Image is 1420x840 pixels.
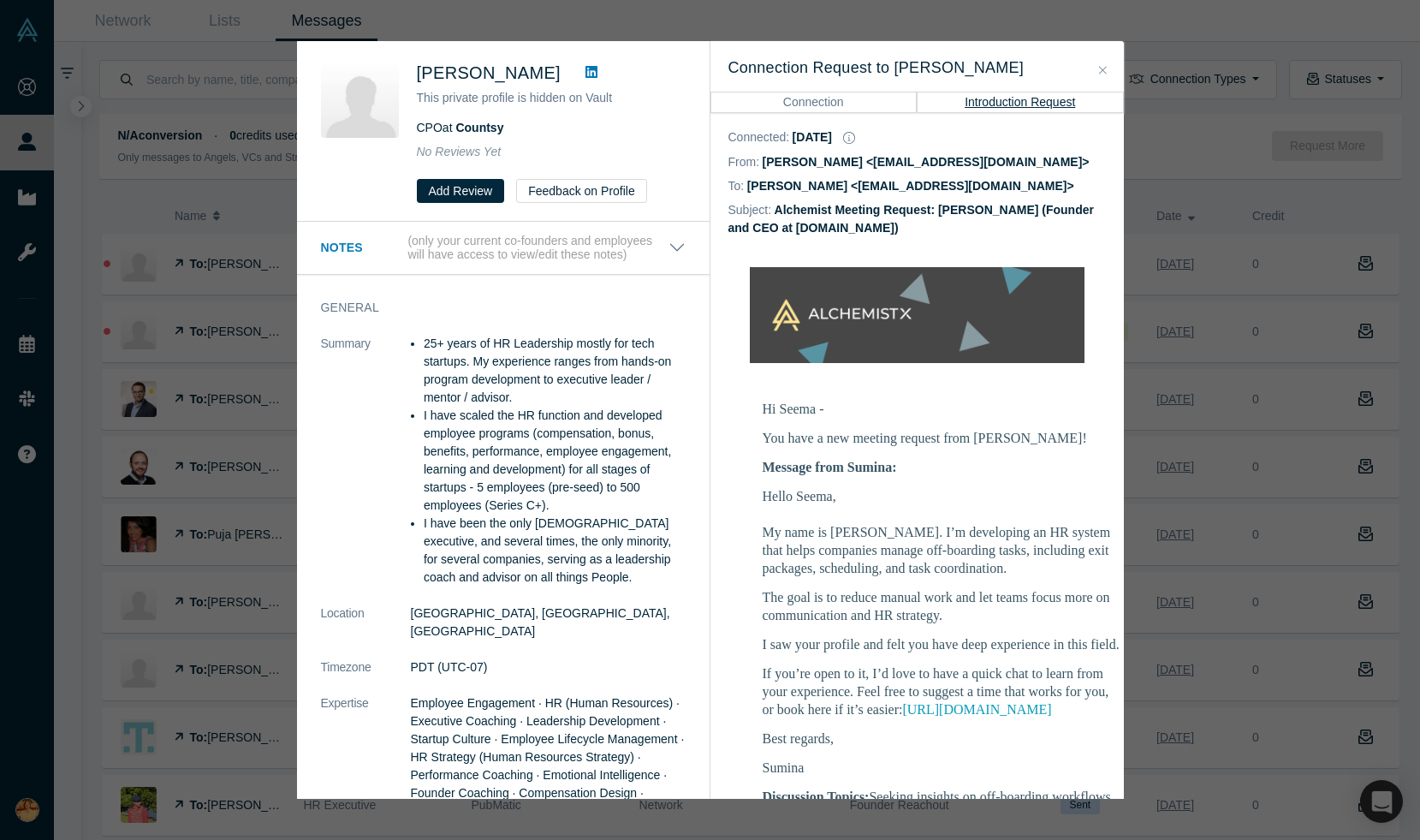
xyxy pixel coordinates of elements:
[763,155,1090,169] dd: [PERSON_NAME] <[EMAIL_ADDRESS][DOMAIN_NAME]>
[424,515,686,587] li: I have been the only [DEMOGRAPHIC_DATA] executive, and several times, the only minority, for seve...
[763,788,1122,806] p: Seeking insights on off-boarding workflows
[321,234,686,263] button: Notes (only your current co-founders and employees will have access to view/edit these notes)
[728,201,772,219] dt: Subject:
[424,335,686,407] li: 25+ years of HR Leadership mostly for tech startups. My experience ranges from hands-on program d...
[417,145,502,158] span: No Reviews Yet
[763,730,1122,748] p: Best regards,
[321,239,405,257] h3: Notes
[321,605,411,658] dt: Location
[1094,61,1112,80] button: Close
[917,92,1124,112] button: Introduction Request
[321,694,411,838] dt: Expertise
[417,63,561,82] span: [PERSON_NAME]
[424,407,686,515] li: I have scaled the HR function and developed employee programs (compensation, bonus, benefits, per...
[710,92,918,112] button: Connection
[411,605,686,640] dd: [GEOGRAPHIC_DATA], [GEOGRAPHIC_DATA], [GEOGRAPHIC_DATA]
[728,128,790,146] dt: Connected :
[728,57,1106,80] h3: Connection Request to [PERSON_NAME]
[417,179,505,203] button: Add Review
[321,60,399,138] img: Seema Desai's Profile Image
[763,588,1122,624] p: The goal is to reduce manual work and let teams focus more on communication and HR strategy.
[763,664,1122,718] p: If you’re open to it, I’d love to have a quick chat to learn from your experience. Feel free to s...
[763,400,1122,418] p: Hi Seema -
[455,121,503,134] a: Countsy
[747,179,1074,193] dd: [PERSON_NAME] <[EMAIL_ADDRESS][DOMAIN_NAME]>
[411,658,686,676] dd: PDT (UTC-07)
[763,759,1122,777] p: Sumina
[763,460,897,474] b: Message from Sumina:
[516,179,647,203] button: Feedback on Profile
[728,153,760,171] dt: From:
[321,335,411,605] dt: Summary
[417,89,686,107] p: This private profile is hidden on Vault
[417,121,504,134] span: CPO at
[321,299,662,317] h3: General
[763,487,1122,577] p: Hello Seema, My name is [PERSON_NAME]. I’m developing an HR system that helps companies manage of...
[763,789,870,804] b: Discussion Topics:
[321,658,411,694] dt: Timezone
[728,177,745,195] dt: To:
[793,130,832,144] dd: [DATE]
[728,203,1094,235] dd: Alchemist Meeting Request: [PERSON_NAME] (Founder and CEO at [DOMAIN_NAME])
[411,696,685,818] span: Employee Engagement · HR (Human Resources) · Executive Coaching · Leadership Development · Startu...
[763,635,1122,653] p: I saw your profile and felt you have deep experience in this field.
[763,429,1122,447] p: You have a new meeting request from [PERSON_NAME]!
[902,702,1051,717] a: [URL][DOMAIN_NAME]
[407,234,668,263] p: (only your current co-founders and employees will have access to view/edit these notes)
[750,267,1084,363] img: banner-small-topicless-alchx.png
